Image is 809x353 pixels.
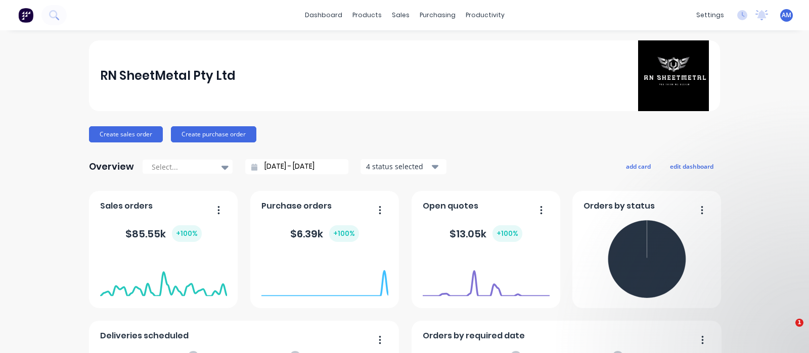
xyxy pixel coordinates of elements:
[663,160,720,173] button: edit dashboard
[100,66,236,86] div: RN SheetMetal Pty Ltd
[387,8,415,23] div: sales
[171,126,256,142] button: Create purchase order
[492,225,522,242] div: + 100 %
[290,225,359,242] div: $ 6.39k
[583,200,655,212] span: Orders by status
[18,8,33,23] img: Factory
[461,8,510,23] div: productivity
[172,225,202,242] div: + 100 %
[619,160,657,173] button: add card
[125,225,202,242] div: $ 85.55k
[347,8,387,23] div: products
[366,161,430,172] div: 4 status selected
[89,126,163,142] button: Create sales order
[638,40,709,111] img: RN SheetMetal Pty Ltd
[89,157,134,177] div: Overview
[100,200,153,212] span: Sales orders
[691,8,729,23] div: settings
[329,225,359,242] div: + 100 %
[361,159,446,174] button: 4 status selected
[261,200,332,212] span: Purchase orders
[415,8,461,23] div: purchasing
[795,319,803,327] span: 1
[100,330,189,342] span: Deliveries scheduled
[450,225,522,242] div: $ 13.05k
[423,200,478,212] span: Open quotes
[782,11,791,20] span: AM
[300,8,347,23] a: dashboard
[775,319,799,343] iframe: Intercom live chat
